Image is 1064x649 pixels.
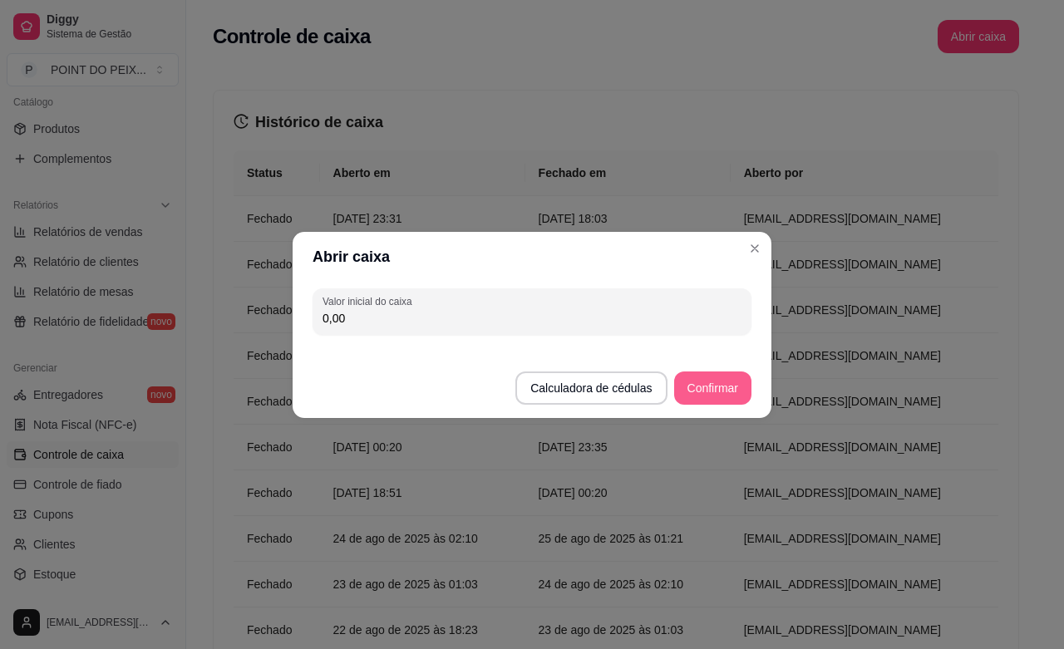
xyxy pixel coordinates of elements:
[323,294,417,308] label: Valor inicial do caixa
[323,310,741,327] input: Valor inicial do caixa
[293,232,771,282] header: Abrir caixa
[674,371,751,405] button: Confirmar
[515,371,667,405] button: Calculadora de cédulas
[741,235,768,262] button: Close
